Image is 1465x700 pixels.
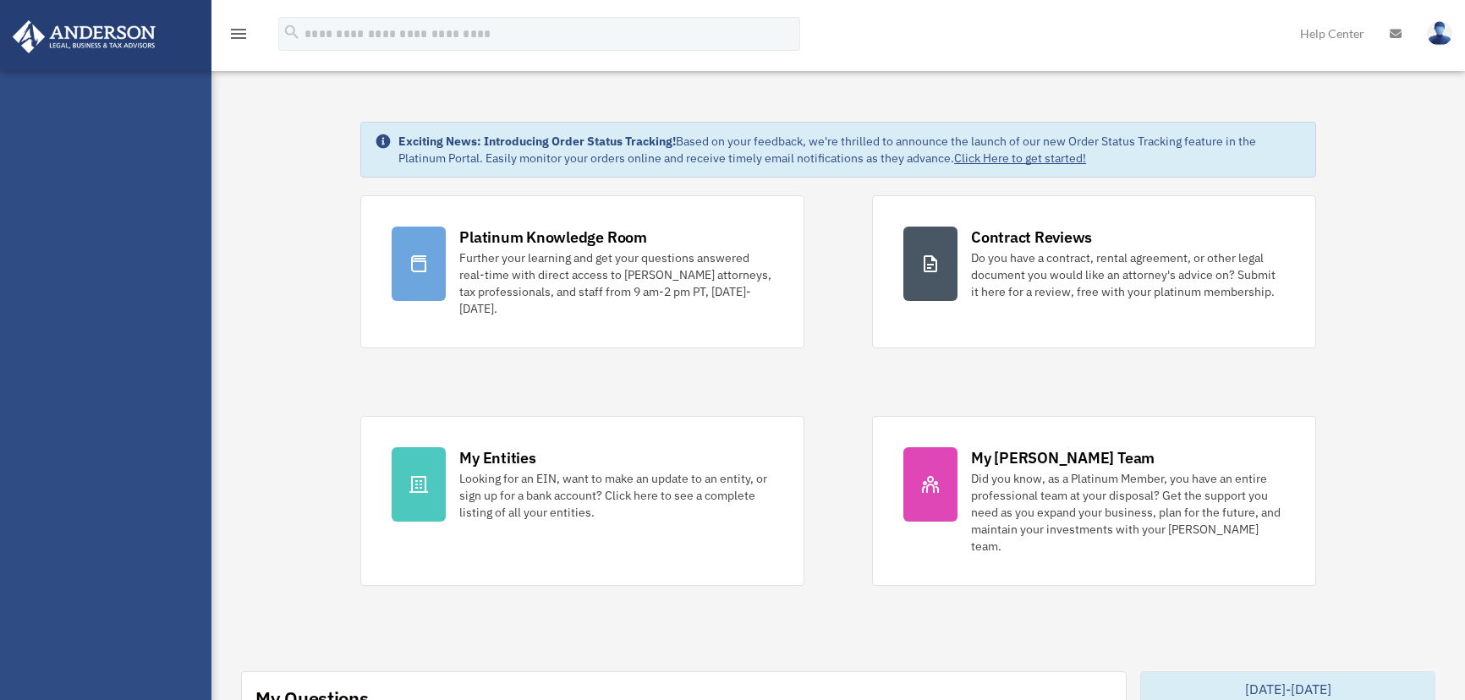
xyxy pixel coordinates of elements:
[228,24,249,44] i: menu
[459,470,773,521] div: Looking for an EIN, want to make an update to an entity, or sign up for a bank account? Click her...
[360,416,804,586] a: My Entities Looking for an EIN, want to make an update to an entity, or sign up for a bank accoun...
[8,20,161,53] img: Anderson Advisors Platinum Portal
[1427,21,1452,46] img: User Pic
[872,195,1316,348] a: Contract Reviews Do you have a contract, rental agreement, or other legal document you would like...
[459,227,647,248] div: Platinum Knowledge Room
[360,195,804,348] a: Platinum Knowledge Room Further your learning and get your questions answered real-time with dire...
[971,227,1092,248] div: Contract Reviews
[971,470,1285,555] div: Did you know, as a Platinum Member, you have an entire professional team at your disposal? Get th...
[228,30,249,44] a: menu
[971,447,1155,468] div: My [PERSON_NAME] Team
[398,133,1302,167] div: Based on your feedback, we're thrilled to announce the launch of our new Order Status Tracking fe...
[971,249,1285,300] div: Do you have a contract, rental agreement, or other legal document you would like an attorney's ad...
[283,23,301,41] i: search
[459,249,773,317] div: Further your learning and get your questions answered real-time with direct access to [PERSON_NAM...
[872,416,1316,586] a: My [PERSON_NAME] Team Did you know, as a Platinum Member, you have an entire professional team at...
[398,134,676,149] strong: Exciting News: Introducing Order Status Tracking!
[459,447,535,468] div: My Entities
[954,150,1086,166] a: Click Here to get started!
